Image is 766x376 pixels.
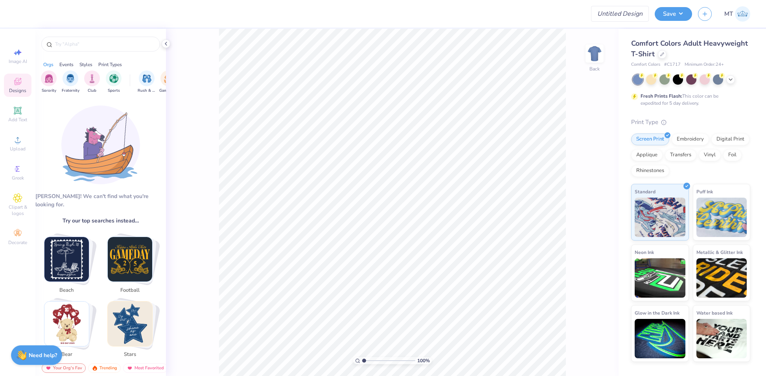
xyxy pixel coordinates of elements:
div: Foil [723,149,742,161]
span: Metallic & Glitter Ink [696,248,743,256]
span: Rush & Bid [138,88,156,94]
div: filter for Rush & Bid [138,70,156,94]
div: Trending [88,363,121,373]
span: Standard [635,187,656,196]
button: filter button [159,70,177,94]
div: filter for Game Day [159,70,177,94]
div: Your Org's Fav [42,363,86,373]
img: football [108,237,152,282]
span: Comfort Colors [631,61,660,68]
span: Greek [12,175,24,181]
img: bear [44,302,89,346]
button: Stack Card Button stars [103,301,162,362]
span: Water based Ink [696,309,733,317]
span: Puff Ink [696,187,713,196]
div: Applique [631,149,663,161]
span: Fraternity [62,88,79,94]
span: Image AI [9,58,27,65]
strong: Need help? [29,352,57,359]
span: Upload [10,146,26,152]
span: Add Text [8,117,27,123]
div: filter for Club [84,70,100,94]
div: Styles [79,61,92,68]
img: Loading... [61,106,140,184]
img: Puff Ink [696,198,747,237]
img: Sorority Image [44,74,53,83]
div: Events [59,61,74,68]
img: stars [108,302,152,346]
input: Untitled Design [591,6,649,22]
button: filter button [41,70,57,94]
div: Print Type [631,118,750,127]
span: Minimum Order: 24 + [685,61,724,68]
div: Digital Print [711,133,749,145]
div: This color can be expedited for 5 day delivery. [641,93,737,107]
img: Michelle Tapire [735,6,750,22]
img: Club Image [88,74,96,83]
span: Neon Ink [635,248,654,256]
img: Water based Ink [696,319,747,358]
img: most_fav.gif [45,365,52,371]
span: Glow in the Dark Ink [635,309,679,317]
input: Try "Alpha" [54,40,155,48]
a: MT [724,6,750,22]
img: Neon Ink [635,258,685,298]
div: Embroidery [672,133,709,145]
button: filter button [84,70,100,94]
div: filter for Sports [106,70,122,94]
span: Try our top searches instead… [63,217,139,225]
div: Screen Print [631,133,669,145]
span: 100 % [417,357,430,364]
button: filter button [106,70,122,94]
span: Designs [9,87,26,94]
button: Stack Card Button football [103,237,162,297]
img: Metallic & Glitter Ink [696,258,747,298]
img: Back [587,46,602,61]
img: Glow in the Dark Ink [635,319,685,358]
span: Game Day [159,88,177,94]
span: football [117,287,143,295]
span: bear [54,351,79,359]
div: Most Favorited [123,363,168,373]
div: filter for Sorority [41,70,57,94]
strong: Fresh Prints Flash: [641,93,682,99]
div: Orgs [43,61,53,68]
button: Stack Card Button bear [39,301,99,362]
img: Standard [635,198,685,237]
img: Sports Image [109,74,118,83]
div: [PERSON_NAME]! We can't find what you're looking for. [35,192,166,209]
span: # C1717 [664,61,681,68]
div: Rhinestones [631,165,669,177]
span: Sorority [42,88,56,94]
button: Save [655,7,692,21]
button: Stack Card Button beach [39,237,99,297]
span: beach [54,287,79,295]
span: Clipart & logos [4,204,31,217]
img: Fraternity Image [66,74,75,83]
img: Rush & Bid Image [142,74,151,83]
button: filter button [62,70,79,94]
div: filter for Fraternity [62,70,79,94]
img: trending.gif [92,365,98,371]
span: Sports [108,88,120,94]
img: most_fav.gif [127,365,133,371]
img: beach [44,237,89,282]
span: MT [724,9,733,19]
span: Comfort Colors Adult Heavyweight T-Shirt [631,39,748,59]
span: Decorate [8,239,27,246]
img: Game Day Image [164,74,173,83]
div: Vinyl [699,149,721,161]
span: stars [117,351,143,359]
div: Transfers [665,149,696,161]
span: Club [88,88,96,94]
div: Back [589,65,600,72]
div: Print Types [98,61,122,68]
button: filter button [138,70,156,94]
